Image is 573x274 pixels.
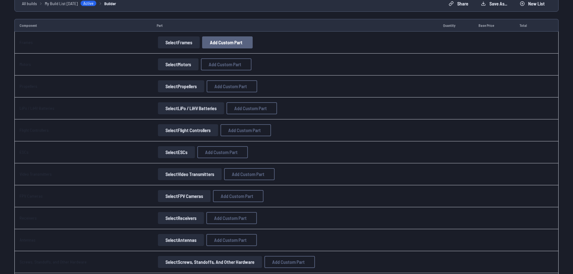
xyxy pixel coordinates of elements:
span: Add Custom Part [209,62,241,67]
button: Add Custom Part [264,256,315,268]
button: SelectMotors [158,58,199,70]
button: Add Custom Part [207,80,257,92]
a: Antennas [20,237,35,242]
a: SelectReceivers [157,212,205,224]
a: Video Transmitters [20,171,52,177]
button: SelectVideo Transmitters [158,168,222,180]
button: Add Custom Part [206,212,257,224]
a: Builder [104,0,116,7]
a: SelectVideo Transmitters [157,168,223,180]
button: SelectAntennas [158,234,204,246]
button: Add Custom Part [226,102,277,114]
button: Add Custom Part [224,168,275,180]
a: SelectPropellers [157,80,205,92]
a: Screws, Standoffs, and Other Hardware [20,259,87,264]
button: SelectPropellers [158,80,204,92]
td: Base Price [474,19,515,32]
span: Add Custom Part [214,238,247,242]
button: Add Custom Part [202,36,253,48]
span: Add Custom Part [214,216,247,220]
button: SelectFlight Controllers [158,124,218,136]
span: Add Custom Part [205,150,238,155]
td: Total [515,19,542,32]
span: Add Custom Part [234,106,267,111]
button: SelectFrames [158,36,200,48]
button: Add Custom Part [206,234,257,246]
span: My Build List [DATE] [45,0,78,7]
a: SelectFrames [157,36,201,48]
button: Add Custom Part [201,58,251,70]
a: SelectMotors [157,58,200,70]
button: SelectReceivers [158,212,204,224]
button: Add Custom Part [213,190,263,202]
a: Propellers [20,84,37,89]
a: SelectFlight Controllers [157,124,219,136]
a: Motors [20,62,31,67]
a: SelectFPV Cameras [157,190,212,202]
span: Add Custom Part [228,128,261,133]
a: FPV Cameras [20,193,43,199]
button: Add Custom Part [197,146,248,158]
button: SelectLiPo / LiHV Batteries [158,102,224,114]
a: Frames [20,40,33,45]
td: Component [14,19,152,32]
span: Add Custom Part [272,260,305,264]
span: Add Custom Part [232,172,264,177]
a: SelectLiPo / LiHV Batteries [157,102,225,114]
a: My Build List [DATE]Active [45,0,97,7]
a: All builds [22,0,37,7]
a: Flight Controllers [20,128,49,133]
td: Quantity [438,19,474,32]
button: Add Custom Part [220,124,271,136]
a: SelectAntennas [157,234,205,246]
span: Add Custom Part [214,84,247,89]
a: ESCs [20,149,29,155]
a: LiPo / LiHV Batteries [20,106,54,111]
span: Add Custom Part [210,40,242,45]
button: SelectESCs [158,146,195,158]
a: SelectScrews, Standoffs, and Other Hardware [157,256,263,268]
button: SelectFPV Cameras [158,190,211,202]
td: Part [152,19,438,32]
a: Receivers [20,215,37,220]
span: Add Custom Part [221,194,253,199]
span: Active [80,0,97,6]
a: SelectESCs [157,146,196,158]
button: SelectScrews, Standoffs, and Other Hardware [158,256,262,268]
